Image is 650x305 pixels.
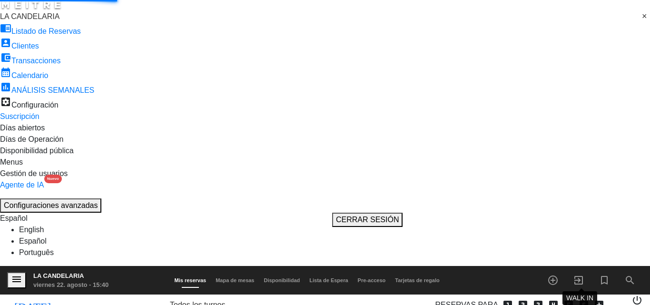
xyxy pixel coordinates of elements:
[11,274,22,285] i: menu
[19,248,54,256] a: Português
[562,291,597,305] div: WALK IN
[547,275,559,286] i: add_circle_outline
[211,277,259,283] span: Mapa de mesas
[599,275,610,286] i: turned_in_not
[19,237,47,245] a: Español
[332,213,403,227] button: CERRAR SESIÓN
[170,277,211,283] span: Mis reservas
[259,277,305,283] span: Disponibilidad
[624,275,636,286] i: search
[44,175,61,183] div: Nuevo
[33,280,108,290] div: viernes 22. agosto - 15:40
[353,277,391,283] span: Pre-acceso
[19,226,44,234] a: English
[573,275,584,286] i: exit_to_app
[33,271,108,281] div: LA CANDELARIA
[7,272,26,289] button: menu
[642,11,650,22] span: Clear all
[390,277,444,283] span: Tarjetas de regalo
[305,277,353,283] span: Lista de Espera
